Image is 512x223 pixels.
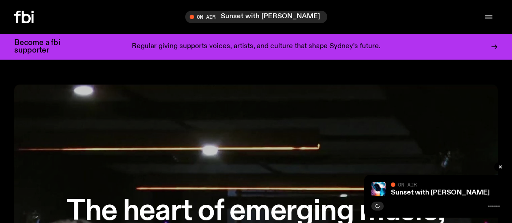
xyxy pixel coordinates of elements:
a: Sunset with [PERSON_NAME] [391,189,490,196]
img: Simon Caldwell stands side on, looking downwards. He has headphones on. Behind him is a brightly ... [371,182,386,196]
p: Regular giving supports voices, artists, and culture that shape Sydney’s future. [132,43,381,51]
button: On AirSunset with [PERSON_NAME] [185,11,327,23]
span: On Air [398,182,417,187]
h3: Become a fbi supporter [14,39,71,54]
